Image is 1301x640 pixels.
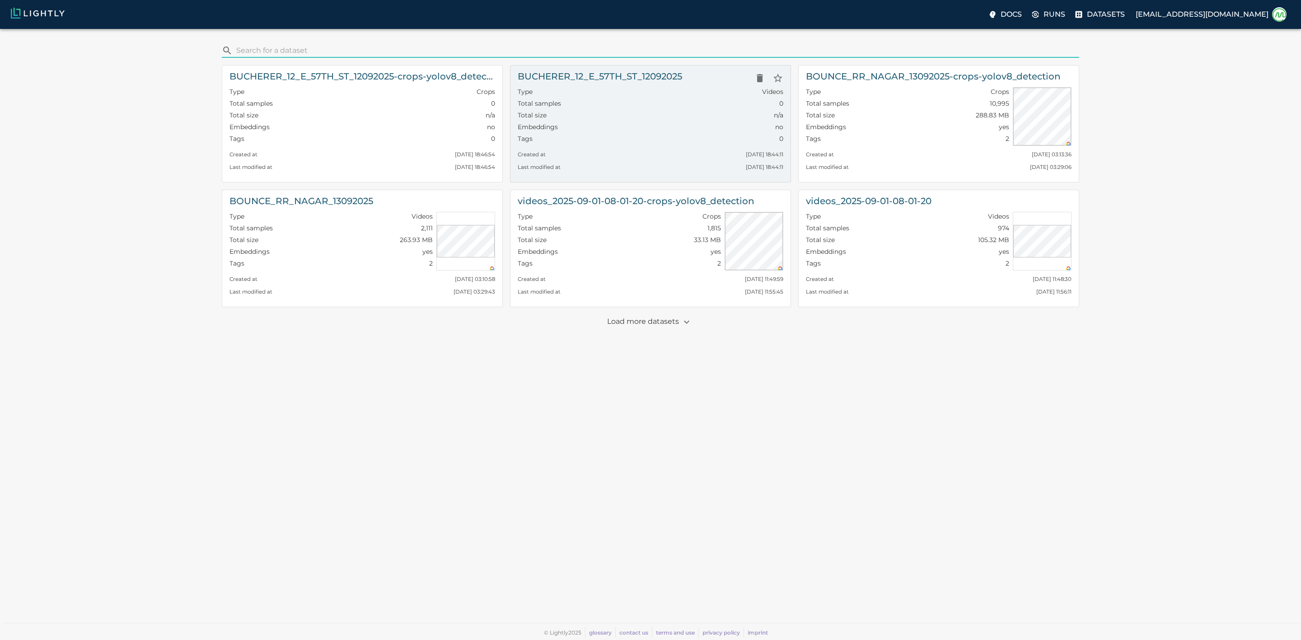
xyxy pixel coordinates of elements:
[412,212,433,221] p: Videos
[236,43,1076,58] input: search
[222,65,503,182] a: BUCHERER_12_E_57TH_ST_12092025-crops-yolov8_detectionTypeCropsTotal samples0Total sizen/aEmbeddin...
[806,212,821,221] p: Type
[1030,164,1072,170] small: [DATE] 03:29:06
[746,151,783,158] small: [DATE] 18:44:11
[589,629,612,636] a: glossary
[229,151,257,158] small: Created at
[1272,7,1287,22] img: Dinesh T
[518,212,533,221] p: Type
[806,151,834,158] small: Created at
[806,259,821,268] p: Tags
[607,314,694,330] p: Load more datasets
[518,276,546,282] small: Created at
[229,276,257,282] small: Created at
[806,87,821,96] p: Type
[806,247,846,256] p: Embeddings
[429,259,433,268] p: 2
[1036,289,1072,295] small: [DATE] 11:56:11
[229,289,272,295] small: Last modified at
[1032,151,1072,158] small: [DATE] 03:13:36
[976,111,1009,120] p: 288.83 MB
[421,224,433,233] p: 2,111
[518,151,546,158] small: Created at
[775,122,783,131] p: no
[229,69,495,84] h6: BUCHERER_12_E_57TH_ST_12092025-crops-yolov8_detection
[1006,134,1009,143] p: 2
[518,99,561,108] p: Total samples
[711,247,721,256] p: yes
[999,247,1009,256] p: yes
[229,259,244,268] p: Tags
[798,65,1079,182] a: BOUNCE_RR_NAGAR_13092025-crops-yolov8_detectionTypeCropsTotal samples10,995Total size288.83 MBEmb...
[806,224,849,233] p: Total samples
[1044,9,1065,20] p: Runs
[806,276,834,282] small: Created at
[769,69,787,87] button: Star dataset
[806,164,849,170] small: Last modified at
[978,235,1009,244] p: 105.32 MB
[229,224,273,233] p: Total samples
[518,224,561,233] p: Total samples
[751,69,769,87] button: Delete dataset
[1132,5,1290,24] a: [EMAIL_ADDRESS][DOMAIN_NAME]Dinesh T
[694,235,721,244] p: 33.13 MB
[518,259,533,268] p: Tags
[11,8,65,19] img: Lightly
[779,99,783,108] p: 0
[774,111,783,120] p: n/a
[229,212,244,221] p: Type
[1029,6,1069,23] label: Runs
[518,247,558,256] p: Embeddings
[779,134,783,143] p: 0
[619,629,648,636] a: contact us
[229,235,258,244] p: Total size
[486,111,495,120] p: n/a
[518,235,547,244] p: Total size
[518,194,754,208] h6: videos_2025-09-01-08-01-20-crops-yolov8_detection
[806,194,931,208] h6: videos_2025-09-01-08-01-20
[806,235,835,244] p: Total size
[229,247,270,256] p: Embeddings
[1072,6,1128,23] label: Datasets
[422,247,433,256] p: yes
[806,111,835,120] p: Total size
[748,629,768,636] a: imprint
[491,99,495,108] p: 0
[455,164,495,170] small: [DATE] 18:46:54
[806,134,821,143] p: Tags
[518,69,682,84] h6: BUCHERER_12_E_57TH_ST_12092025
[455,151,495,158] small: [DATE] 18:46:54
[1006,259,1009,268] p: 2
[1033,276,1072,282] small: [DATE] 11:48:30
[229,87,244,96] p: Type
[477,87,495,96] p: Crops
[229,164,272,170] small: Last modified at
[454,289,495,295] small: [DATE] 03:29:43
[798,190,1079,307] a: videos_2025-09-01-08-01-20TypeVideosTotal samples974Total size105.32 MBEmbeddingsyesTags2Created ...
[518,164,561,170] small: Last modified at
[229,134,244,143] p: Tags
[510,65,791,182] a: BUCHERER_12_E_57TH_ST_12092025Delete datasetStar datasetTypeVideosTotal samples0Total sizen/aEmbe...
[491,134,495,143] p: 0
[746,164,783,170] small: [DATE] 18:44:11
[998,224,1009,233] p: 974
[518,111,547,120] p: Total size
[806,69,1061,84] h6: BOUNCE_RR_NAGAR_13092025-crops-yolov8_detection
[707,224,721,233] p: 1,815
[656,629,695,636] a: terms and use
[986,6,1025,23] label: Docs
[229,122,270,131] p: Embeddings
[544,629,581,636] span: © Lightly 2025
[745,276,783,282] small: [DATE] 11:49:59
[745,289,783,295] small: [DATE] 11:55:45
[510,190,791,307] a: videos_2025-09-01-08-01-20-crops-yolov8_detectionTypeCropsTotal samples1,815Total size33.13 MBEmb...
[518,289,561,295] small: Last modified at
[518,87,533,96] p: Type
[222,190,503,307] a: BOUNCE_RR_NAGAR_13092025TypeVideosTotal samples2,111Total size263.93 MBEmbeddingsyesTags2Created ...
[229,111,258,120] p: Total size
[988,212,1009,221] p: Videos
[455,276,495,282] small: [DATE] 03:10:58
